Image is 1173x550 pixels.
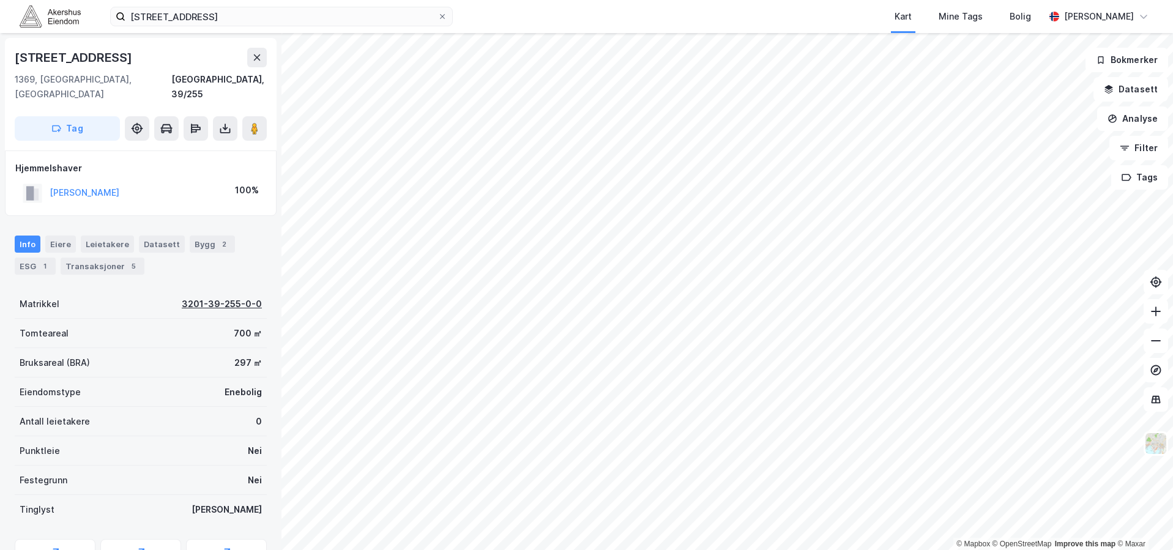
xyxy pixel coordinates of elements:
div: 1369, [GEOGRAPHIC_DATA], [GEOGRAPHIC_DATA] [15,72,171,102]
div: Nei [248,473,262,488]
div: Punktleie [20,444,60,458]
button: Tags [1111,165,1168,190]
div: [GEOGRAPHIC_DATA], 39/255 [171,72,267,102]
div: 3201-39-255-0-0 [182,297,262,311]
img: akershus-eiendom-logo.9091f326c980b4bce74ccdd9f866810c.svg [20,6,81,27]
div: Enebolig [225,385,262,399]
div: Tinglyst [20,502,54,517]
div: 700 ㎡ [234,326,262,341]
button: Datasett [1093,77,1168,102]
div: Hjemmelshaver [15,161,266,176]
div: Eiere [45,236,76,253]
button: Tag [15,116,120,141]
div: Mine Tags [939,9,983,24]
div: Bygg [190,236,235,253]
div: Leietakere [81,236,134,253]
img: Z [1144,432,1167,455]
div: 297 ㎡ [234,355,262,370]
div: Datasett [139,236,185,253]
div: Nei [248,444,262,458]
div: Info [15,236,40,253]
div: 100% [235,183,259,198]
div: ESG [15,258,56,275]
input: Søk på adresse, matrikkel, gårdeiere, leietakere eller personer [125,7,438,26]
div: Tomteareal [20,326,69,341]
iframe: Chat Widget [1112,491,1173,550]
div: 5 [127,260,140,272]
div: [STREET_ADDRESS] [15,48,135,67]
div: Matrikkel [20,297,59,311]
button: Bokmerker [1085,48,1168,72]
button: Filter [1109,136,1168,160]
div: Antall leietakere [20,414,90,429]
div: 2 [218,238,230,250]
div: Kontrollprogram for chat [1112,491,1173,550]
div: Transaksjoner [61,258,144,275]
div: Festegrunn [20,473,67,488]
a: Mapbox [956,540,990,548]
a: Improve this map [1055,540,1115,548]
div: Bolig [1010,9,1031,24]
div: Eiendomstype [20,385,81,399]
a: OpenStreetMap [992,540,1052,548]
div: Bruksareal (BRA) [20,355,90,370]
div: [PERSON_NAME] [1064,9,1134,24]
div: Kart [895,9,912,24]
button: Analyse [1097,106,1168,131]
div: 1 [39,260,51,272]
div: [PERSON_NAME] [192,502,262,517]
div: 0 [256,414,262,429]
